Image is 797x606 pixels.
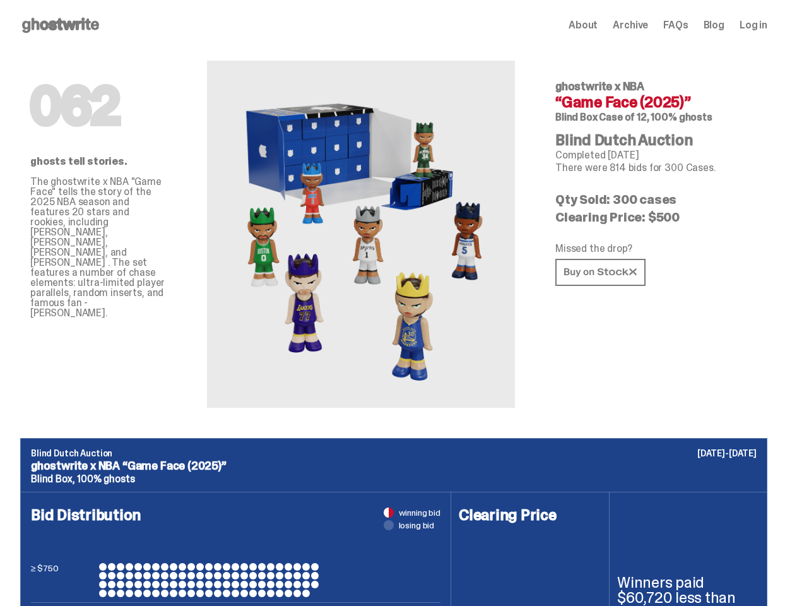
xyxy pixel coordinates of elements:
span: Blind Box, [31,472,74,485]
span: Case of 12, 100% ghosts [599,110,712,124]
p: Blind Dutch Auction [31,449,757,458]
p: Qty Sold: 300 cases [555,193,757,206]
p: [DATE]-[DATE] [697,449,757,458]
a: Archive [613,20,648,30]
p: Missed the drop? [555,244,757,254]
p: ghosts tell stories. [30,157,167,167]
a: Blog [704,20,724,30]
p: The ghostwrite x NBA "Game Face" tells the story of the 2025 NBA season and features 20 stars and... [30,177,167,318]
h1: 062 [30,81,167,131]
a: Log in [740,20,767,30]
span: winning bid [399,508,440,517]
p: There were 814 bids for 300 Cases. [555,163,757,173]
span: Blind Box [555,110,598,124]
a: FAQs [663,20,688,30]
a: About [569,20,598,30]
h4: Blind Dutch Auction [555,133,757,148]
p: Clearing Price: $500 [555,211,757,223]
h4: “Game Face (2025)” [555,95,757,110]
p: ≥ $750 [31,563,94,597]
h4: Bid Distribution [31,508,440,563]
p: Completed [DATE] [555,150,757,160]
h4: Clearing Price [459,508,601,523]
img: NBA&ldquo;Game Face (2025)&rdquo; [222,61,500,408]
span: ghostwrite x NBA [555,79,644,94]
p: ghostwrite x NBA “Game Face (2025)” [31,460,757,472]
span: losing bid [399,521,435,530]
span: 100% ghosts [77,472,134,485]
